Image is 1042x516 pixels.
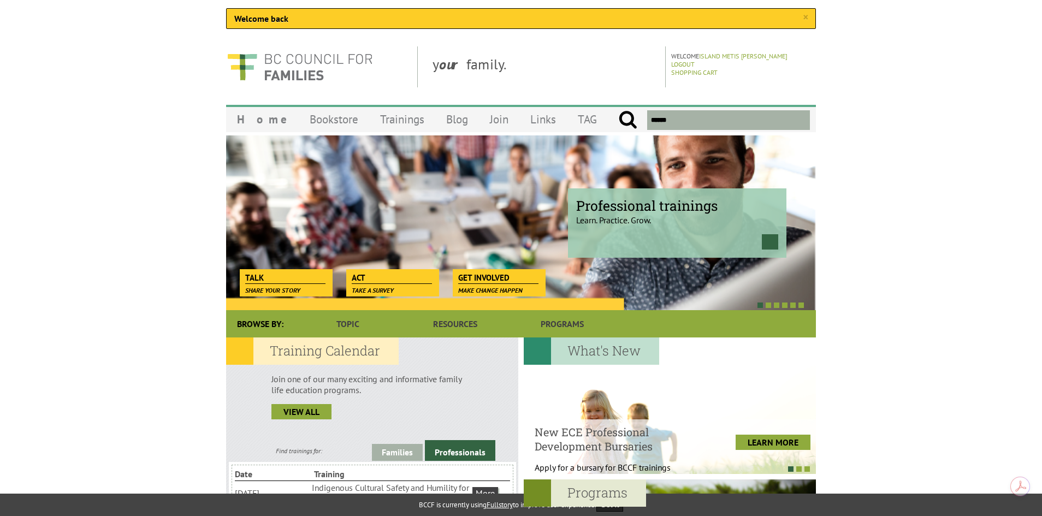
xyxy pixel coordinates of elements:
a: Trainings [369,106,435,132]
a: Links [519,106,567,132]
span: Talk [245,272,325,284]
div: y family. [424,46,666,87]
li: [DATE] [235,487,310,500]
a: More [472,487,498,499]
a: TAG [567,106,608,132]
span: Make change happen [458,286,523,294]
a: Shopping Cart [671,68,718,76]
span: Take a survey [352,286,394,294]
li: Indigenous Cultural Safety and Humility for Family Support Agencies: [DATE] [312,481,470,505]
a: Topic [294,310,401,337]
a: Talk Share your story [240,269,331,284]
span: Get Involved [458,272,538,284]
h2: What's New [524,337,659,365]
div: Browse By: [226,310,294,337]
a: Families [372,444,423,461]
img: BC Council for FAMILIES [226,46,374,87]
a: Join [479,106,519,132]
p: Learn. Practice. Grow. [576,205,778,226]
a: Fullstory [487,500,513,509]
div: Welcome back [226,8,816,29]
a: Professionals [425,440,495,461]
div: Find trainings for: [226,447,372,455]
strong: our [439,55,466,73]
p: Apply for a bursary for BCCF trainings West... [535,462,698,484]
h4: New ECE Professional Development Bursaries [535,425,698,453]
h2: Training Calendar [226,337,399,365]
p: Welcome [671,52,813,60]
a: Get Involved Make change happen [453,269,544,284]
h2: Programs [524,479,646,507]
li: Training [314,467,391,481]
a: Island Metis [PERSON_NAME] [699,52,788,60]
a: Act Take a survey [346,269,437,284]
a: view all [271,404,331,419]
a: LEARN MORE [736,435,810,450]
span: Act [352,272,432,284]
input: Submit [618,110,637,130]
a: Resources [401,310,508,337]
a: Bookstore [299,106,369,132]
li: Date [235,467,312,481]
a: × [803,12,808,23]
p: Join one of our many exciting and informative family life education programs. [271,373,473,395]
a: Logout [671,60,695,68]
span: Professional trainings [576,197,778,215]
a: Blog [435,106,479,132]
a: Programs [509,310,616,337]
span: Share your story [245,286,300,294]
a: Home [226,106,299,132]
